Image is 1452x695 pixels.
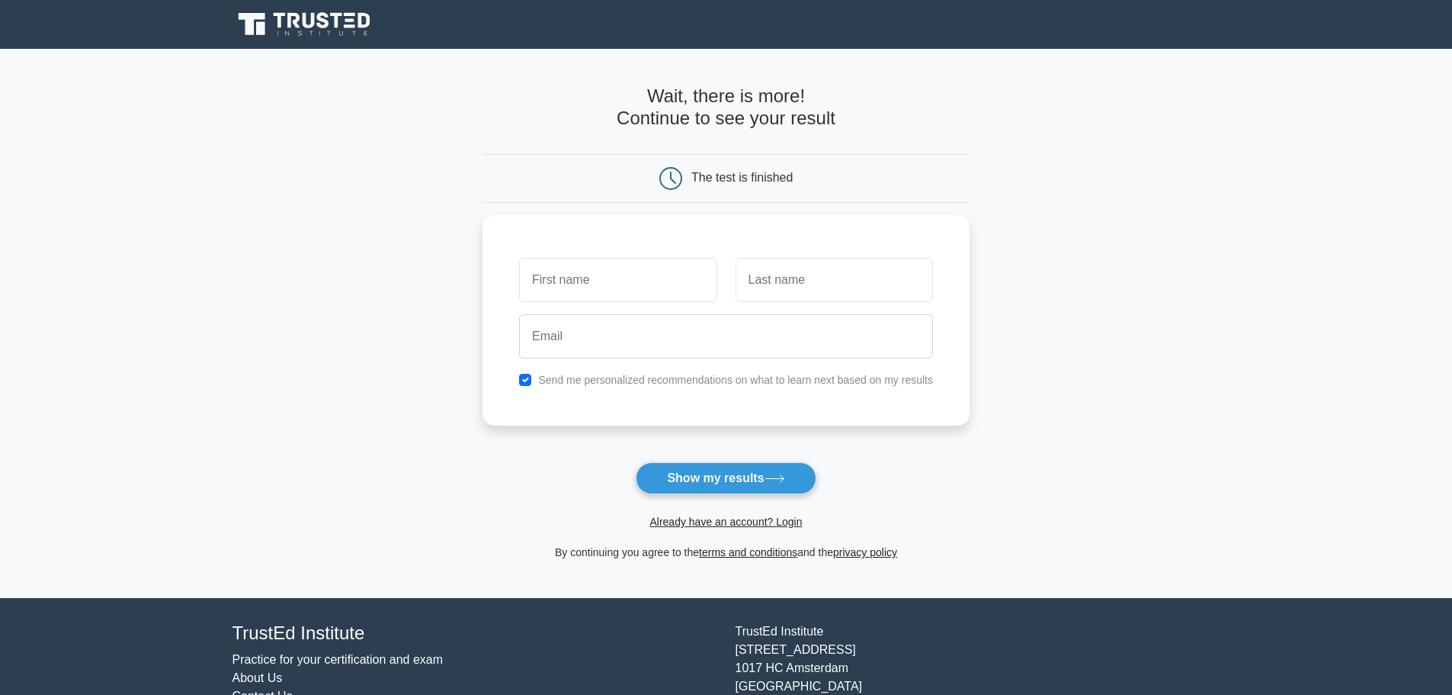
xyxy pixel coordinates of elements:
h4: Wait, there is more! Continue to see your result [482,85,970,130]
input: Last name [736,258,933,302]
div: The test is finished [691,171,793,184]
input: Email [519,314,933,359]
a: privacy policy [833,546,897,558]
input: First name [519,258,716,302]
button: Show my results [636,462,816,494]
h4: TrustEd Institute [232,623,717,645]
a: About Us [232,671,283,684]
a: terms and conditions [699,546,797,558]
a: Already have an account? Login [649,516,802,528]
div: By continuing you agree to the and the [473,543,979,561]
label: Send me personalized recommendations on what to learn next based on my results [538,374,933,386]
a: Practice for your certification and exam [232,653,444,666]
